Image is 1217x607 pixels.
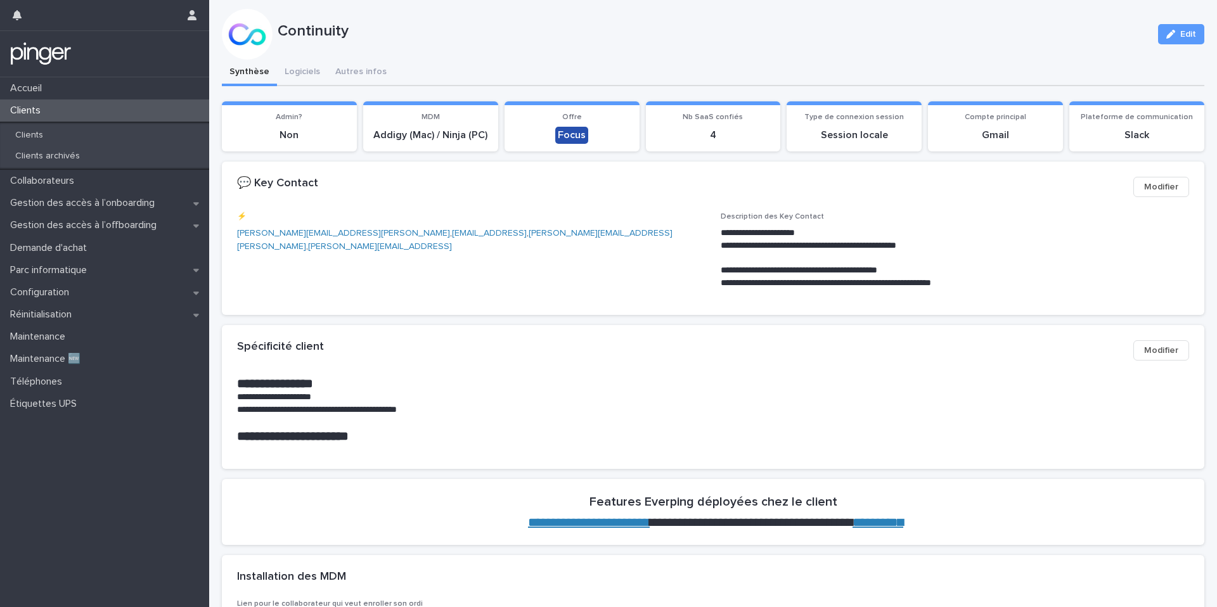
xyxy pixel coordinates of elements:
p: Clients archivés [5,151,90,162]
p: Configuration [5,286,79,298]
p: Parc informatique [5,264,97,276]
p: Réinitialisation [5,309,82,321]
button: Modifier [1133,177,1189,197]
a: [PERSON_NAME][EMAIL_ADDRESS][PERSON_NAME] [237,229,450,238]
p: Non [229,129,349,141]
p: Demande d'achat [5,242,97,254]
span: Nb SaaS confiés [683,113,743,121]
p: Session locale [794,129,914,141]
span: Compte principal [965,113,1026,121]
a: [PERSON_NAME][EMAIL_ADDRESS][PERSON_NAME] [237,229,673,251]
p: Gestion des accès à l’offboarding [5,219,167,231]
p: Étiquettes UPS [5,398,87,410]
p: Gmail [936,129,1055,141]
button: Synthèse [222,60,277,86]
span: Description des Key Contact [721,213,824,220]
p: , , , [237,227,705,253]
p: Continuity [278,22,1148,41]
p: Gestion des accès à l’onboarding [5,197,165,209]
h2: Installation des MDM [237,570,346,584]
button: Autres infos [328,60,394,86]
button: Edit [1158,24,1204,44]
span: Plateforme de communication [1081,113,1193,121]
p: Maintenance 🆕 [5,353,91,365]
button: Modifier [1133,340,1189,361]
span: Offre [562,113,582,121]
p: Téléphones [5,376,72,388]
div: Focus [555,127,588,144]
span: MDM [422,113,440,121]
span: ⚡️ [237,213,247,220]
span: Modifier [1144,344,1178,357]
span: Type de connexion session [804,113,904,121]
h2: 💬 Key Contact [237,177,318,191]
span: Modifier [1144,181,1178,193]
h2: Features Everping déployées chez le client [589,494,837,509]
button: Logiciels [277,60,328,86]
p: Clients [5,130,53,141]
p: Collaborateurs [5,175,84,187]
h2: Spécificité client [237,340,324,354]
p: 4 [654,129,773,141]
p: Accueil [5,82,52,94]
span: Admin? [276,113,302,121]
a: [PERSON_NAME][EMAIL_ADDRESS] [308,242,452,251]
img: mTgBEunGTSyRkCgitkcU [10,41,72,67]
p: Maintenance [5,331,75,343]
span: Edit [1180,30,1196,39]
p: Slack [1077,129,1197,141]
p: Clients [5,105,51,117]
a: [EMAIL_ADDRESS] [452,229,527,238]
p: Addigy (Mac) / Ninja (PC) [371,129,491,141]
